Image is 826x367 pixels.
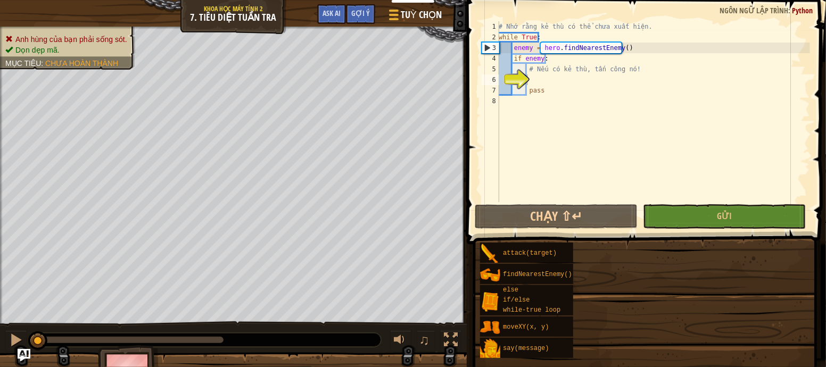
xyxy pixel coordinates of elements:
[503,323,549,331] span: moveXY(x, y)
[503,286,518,294] span: else
[15,46,60,54] span: Dọn dẹp mã.
[5,34,127,45] li: Anh hùng của bạn phải sống sót.
[720,5,788,15] span: Ngôn ngữ lập trình
[482,85,499,96] div: 7
[717,210,732,222] span: Gửi
[480,244,500,264] img: portrait.png
[323,8,341,18] span: Ask AI
[41,59,45,68] span: :
[5,45,127,55] li: Dọn dẹp mã.
[482,96,499,106] div: 8
[18,349,30,362] button: Ask AI
[482,74,499,85] div: 6
[482,32,499,43] div: 2
[482,43,499,53] div: 3
[643,204,806,229] button: Gửi
[503,306,560,314] span: while-true loop
[503,271,572,278] span: findNearestEnemy()
[480,265,500,285] img: portrait.png
[390,330,411,352] button: Tùy chỉnh âm lượng
[419,332,429,348] span: ♫
[503,296,530,304] span: if/else
[792,5,813,15] span: Python
[5,330,27,352] button: Ctrl + P: Pause
[45,59,118,68] span: Chưa hoàn thành
[475,204,638,229] button: Chạy ⇧↵
[351,8,370,18] span: Gợi ý
[440,330,461,352] button: Bật tắt chế độ toàn màn hình
[5,59,41,68] span: Mục tiêu
[417,330,435,352] button: ♫
[480,339,500,359] img: portrait.png
[503,345,549,352] span: say(message)
[401,8,442,22] span: Tuỳ chọn
[480,318,500,338] img: portrait.png
[482,64,499,74] div: 5
[482,21,499,32] div: 1
[788,5,792,15] span: :
[503,249,557,257] span: attack(target)
[482,53,499,64] div: 4
[317,4,346,24] button: Ask AI
[15,35,127,44] span: Anh hùng của bạn phải sống sót.
[480,291,500,312] img: portrait.png
[381,4,448,29] button: Tuỳ chọn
